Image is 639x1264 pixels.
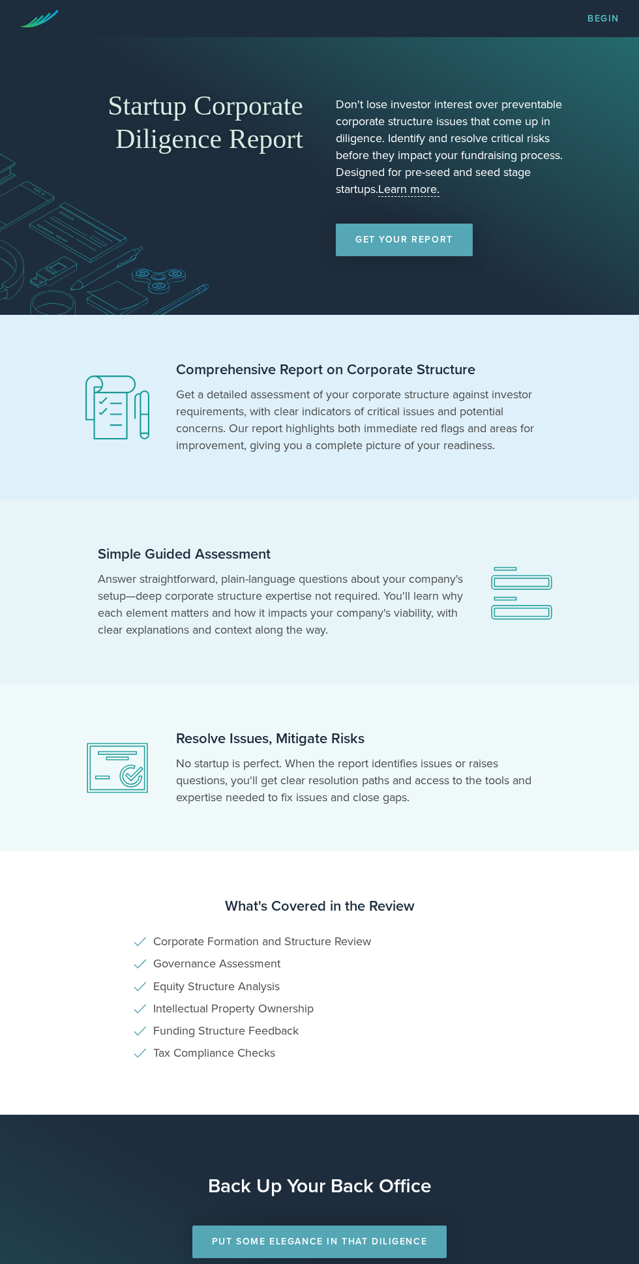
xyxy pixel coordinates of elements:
[98,545,463,564] h2: Simple Guided Assessment
[587,14,619,23] a: Begin
[134,935,505,948] li: Corporate Formation and Structure Review
[176,755,541,806] p: No startup is perfect. When the report identifies issues or raises questions, you'll get clear re...
[336,96,567,198] p: Don't lose investor interest over preventable corporate structure issues that come up in diligenc...
[192,1226,447,1258] a: Put Some Elegance in that Diligence
[72,89,303,155] h1: Startup Corporate Diligence Report
[134,1047,505,1059] li: Tax Compliance Checks
[134,1003,505,1015] li: Intellectual Property Ownership
[134,980,505,993] li: Equity Structure Analysis
[26,897,613,916] h3: What's Covered in the Review
[134,1025,505,1037] li: Funding Structure Feedback
[176,360,541,379] h2: Comprehensive Report on Corporate Structure
[176,729,541,748] h2: Resolve Issues, Mitigate Risks
[7,1173,632,1199] h1: Back Up Your Back Office
[336,224,473,256] a: Get Your Report
[378,182,439,197] a: Learn more.
[134,958,505,970] li: Governance Assessment
[176,386,541,454] p: Get a detailed assessment of your corporate structure against investor requirements, with clear i...
[98,570,463,638] p: Answer straightforward, plain-language questions about your company's setup—deep corporate struct...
